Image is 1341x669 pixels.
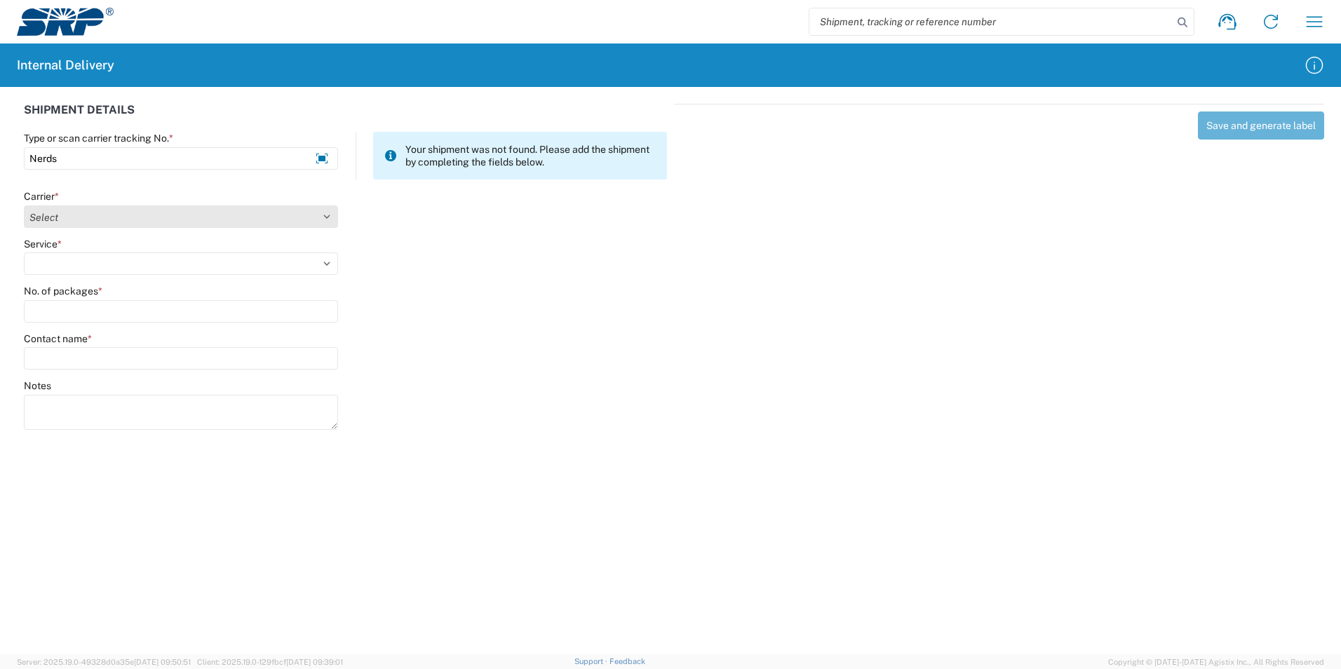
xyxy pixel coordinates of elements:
a: Feedback [609,657,645,665]
input: Shipment, tracking or reference number [809,8,1173,35]
label: Carrier [24,190,59,203]
label: Service [24,238,62,250]
span: Client: 2025.19.0-129fbcf [197,658,343,666]
label: Notes [24,379,51,392]
label: Contact name [24,332,92,345]
span: Server: 2025.19.0-49328d0a35e [17,658,191,666]
label: Type or scan carrier tracking No. [24,132,173,144]
span: Copyright © [DATE]-[DATE] Agistix Inc., All Rights Reserved [1108,656,1324,668]
span: Your shipment was not found. Please add the shipment by completing the fields below. [405,143,656,168]
span: [DATE] 09:39:01 [286,658,343,666]
div: SHIPMENT DETAILS [24,104,667,132]
a: Support [574,657,609,665]
img: srp [17,8,114,36]
span: [DATE] 09:50:51 [134,658,191,666]
label: No. of packages [24,285,102,297]
h2: Internal Delivery [17,57,114,74]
